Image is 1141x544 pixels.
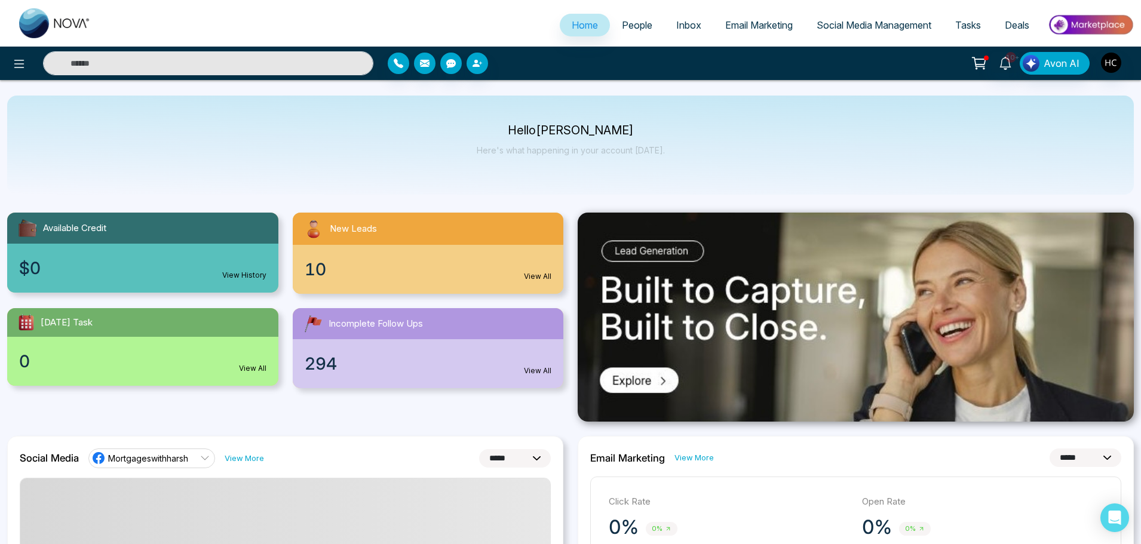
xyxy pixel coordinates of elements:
span: [DATE] Task [41,316,93,330]
span: Deals [1005,19,1029,31]
span: Avon AI [1044,56,1079,70]
span: Email Marketing [725,19,793,31]
a: Deals [993,14,1041,36]
p: 0% [862,515,892,539]
img: availableCredit.svg [17,217,38,239]
a: View More [674,452,714,463]
img: Market-place.gif [1047,11,1134,38]
span: 10 [305,257,326,282]
a: Email Marketing [713,14,805,36]
a: View History [222,270,266,281]
div: Open Intercom Messenger [1100,503,1129,532]
p: Open Rate [862,495,1103,509]
img: todayTask.svg [17,313,36,332]
a: Tasks [943,14,993,36]
img: newLeads.svg [302,217,325,240]
a: New Leads10View All [286,213,571,294]
p: Hello [PERSON_NAME] [477,125,665,136]
button: Avon AI [1020,52,1090,75]
span: 10+ [1005,52,1016,63]
p: Here's what happening in your account [DATE]. [477,145,665,155]
a: View All [524,365,551,376]
span: Social Media Management [817,19,931,31]
a: Social Media Management [805,14,943,36]
span: Mortgageswithharsh [108,453,188,464]
h2: Social Media [20,452,79,464]
span: Incomplete Follow Ups [329,317,423,331]
span: 294 [305,351,337,376]
span: 0% [899,522,931,536]
img: followUps.svg [302,313,324,334]
a: View All [524,271,551,282]
span: 0 [19,349,30,374]
a: Inbox [664,14,713,36]
span: People [622,19,652,31]
img: User Avatar [1101,53,1121,73]
span: New Leads [330,222,377,236]
a: View More [225,453,264,464]
span: Tasks [955,19,981,31]
a: Home [560,14,610,36]
a: Incomplete Follow Ups294View All [286,308,571,388]
span: Home [572,19,598,31]
span: 0% [646,522,677,536]
span: Available Credit [43,222,106,235]
a: People [610,14,664,36]
span: $0 [19,256,41,281]
p: Click Rate [609,495,850,509]
h2: Email Marketing [590,452,665,464]
a: 10+ [991,52,1020,73]
a: View All [239,363,266,374]
p: 0% [609,515,639,539]
img: Lead Flow [1023,55,1039,72]
img: . [578,213,1134,422]
img: Nova CRM Logo [19,8,91,38]
span: Inbox [676,19,701,31]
